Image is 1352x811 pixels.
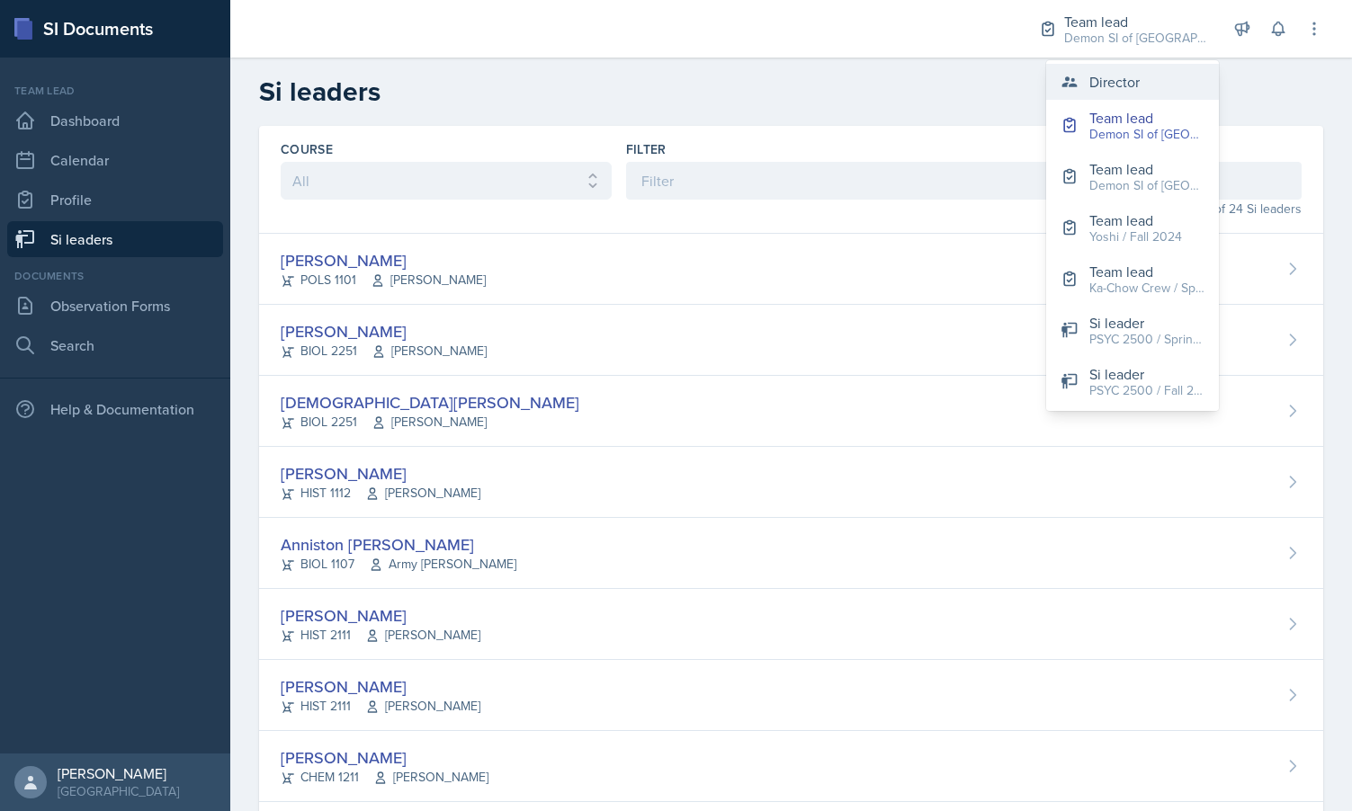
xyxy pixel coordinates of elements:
div: Team lead [1064,11,1208,32]
div: BIOL 2251 [281,342,487,361]
label: Filter [626,140,667,158]
div: Ka-Chow Crew / Spring 2025 [1089,279,1204,298]
div: Director [1089,71,1140,93]
div: Yoshi / Fall 2024 [1089,227,1182,246]
span: [PERSON_NAME] [372,342,487,361]
button: Director [1046,64,1219,100]
input: Filter [626,162,1302,200]
div: [PERSON_NAME] [281,461,480,486]
div: CHEM 1211 [281,768,488,787]
div: Team lead [1089,158,1204,180]
div: [PERSON_NAME] [281,603,480,628]
div: [DEMOGRAPHIC_DATA][PERSON_NAME] [281,390,579,414]
a: [PERSON_NAME] HIST 1112[PERSON_NAME] [259,447,1323,518]
div: [PERSON_NAME] [58,764,179,782]
button: Team lead Demon SI of [GEOGRAPHIC_DATA] / Fall 2025 [1046,151,1219,202]
button: Si leader PSYC 2500 / Spring 2024 [1046,305,1219,356]
button: Team lead Ka-Chow Crew / Spring 2025 [1046,254,1219,305]
a: Dashboard [7,102,223,138]
div: Demon SI of [GEOGRAPHIC_DATA] / Fall 2025 [1064,29,1208,48]
div: Showing 24 of 24 Si leaders [626,200,1302,218]
div: PSYC 2500 / Spring 2024 [1089,330,1204,349]
a: Profile [7,182,223,218]
a: [PERSON_NAME] POLS 1101[PERSON_NAME] [259,234,1323,305]
div: [PERSON_NAME] [281,248,486,272]
div: Team lead [1089,209,1182,231]
a: Anniston [PERSON_NAME] BIOL 1107Army [PERSON_NAME] [259,518,1323,589]
h2: Si leaders [259,76,1323,108]
button: Team lead Yoshi / Fall 2024 [1046,202,1219,254]
span: [PERSON_NAME] [373,768,488,787]
span: [PERSON_NAME] [371,271,486,290]
span: [PERSON_NAME] [365,626,480,645]
button: Team lead Demon SI of [GEOGRAPHIC_DATA] / Fall 2025 [1046,100,1219,151]
div: Team lead [1089,261,1204,282]
a: [PERSON_NAME] BIOL 2251[PERSON_NAME] [259,305,1323,376]
div: Si leader [1089,312,1204,334]
a: Observation Forms [7,288,223,324]
a: [DEMOGRAPHIC_DATA][PERSON_NAME] BIOL 2251[PERSON_NAME] [259,376,1323,447]
div: BIOL 1107 [281,555,516,574]
div: Documents [7,268,223,284]
span: [PERSON_NAME] [372,413,487,432]
div: [PERSON_NAME] [281,745,488,770]
div: [GEOGRAPHIC_DATA] [58,782,179,800]
a: Si leaders [7,221,223,257]
a: [PERSON_NAME] HIST 2111[PERSON_NAME] [259,589,1323,660]
a: Search [7,327,223,363]
div: PSYC 2500 / Fall 2024 [1089,381,1204,400]
span: [PERSON_NAME] [365,697,480,716]
div: HIST 2111 [281,626,480,645]
span: [PERSON_NAME] [365,484,480,503]
div: Help & Documentation [7,391,223,427]
label: Course [281,140,333,158]
span: Army [PERSON_NAME] [369,555,516,574]
div: [PERSON_NAME] [281,674,480,699]
div: Demon SI of [GEOGRAPHIC_DATA] / Fall 2025 [1089,176,1204,195]
div: POLS 1101 [281,271,486,290]
a: [PERSON_NAME] HIST 2111[PERSON_NAME] [259,660,1323,731]
a: [PERSON_NAME] CHEM 1211[PERSON_NAME] [259,731,1323,802]
div: Anniston [PERSON_NAME] [281,532,516,557]
div: HIST 2111 [281,697,480,716]
div: Team lead [7,83,223,99]
div: HIST 1112 [281,484,480,503]
div: Team lead [1089,107,1204,129]
div: [PERSON_NAME] [281,319,487,343]
a: Calendar [7,142,223,178]
div: BIOL 2251 [281,413,579,432]
div: Demon SI of [GEOGRAPHIC_DATA] / Fall 2025 [1089,125,1204,144]
div: Si leader [1089,363,1204,385]
button: Si leader PSYC 2500 / Fall 2024 [1046,356,1219,407]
